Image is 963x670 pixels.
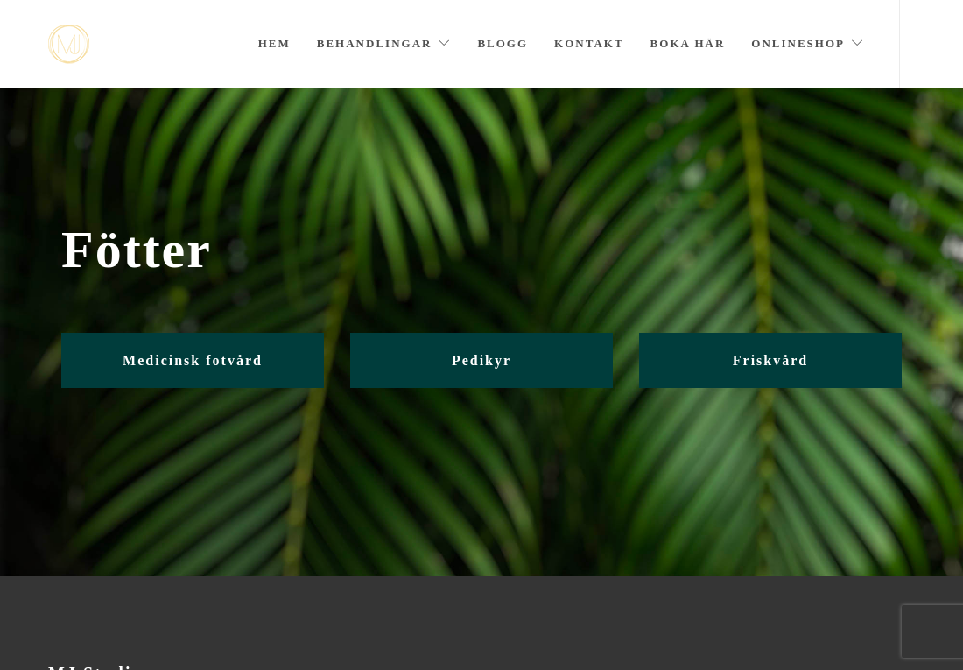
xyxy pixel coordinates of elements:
[452,353,511,368] span: Pedikyr
[61,220,902,280] span: Fötter
[350,333,613,388] a: Pedikyr
[61,333,324,388] a: Medicinsk fotvård
[48,25,89,64] a: mjstudio mjstudio mjstudio
[639,333,902,388] a: Friskvård
[123,353,263,368] span: Medicinsk fotvård
[733,353,808,368] span: Friskvård
[48,25,89,64] img: mjstudio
